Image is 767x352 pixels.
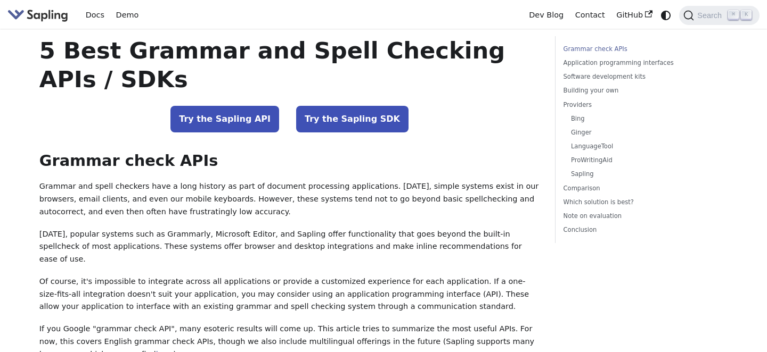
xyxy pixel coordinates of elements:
[569,7,611,23] a: Contact
[741,10,752,20] kbd: K
[571,141,704,152] a: LanguageTool
[564,197,708,207] a: Which solution is best?
[39,228,540,266] p: [DATE], popular systems such as Grammarly, Microsoft Editor, and Sapling offer functionality that...
[571,114,704,124] a: Bing
[694,11,728,20] span: Search
[564,58,708,68] a: Application programming interfaces
[571,155,704,165] a: ProWritingAid
[564,86,708,96] a: Building your own
[110,7,144,23] a: Demo
[571,169,704,179] a: Sapling
[80,7,110,23] a: Docs
[170,106,279,132] a: Try the Sapling API
[39,180,540,218] p: Grammar and spell checkers have a long history as part of document processing applications. [DATE...
[39,36,540,94] h1: 5 Best Grammar and Spell Checking APIs / SDKs
[564,225,708,235] a: Conclusion
[7,7,72,23] a: Sapling.ai
[7,7,68,23] img: Sapling.ai
[564,183,708,194] a: Comparison
[679,6,759,25] button: Search (Command+K)
[728,10,739,20] kbd: ⌘
[296,106,409,132] a: Try the Sapling SDK
[39,152,540,171] h2: Grammar check APIs
[564,211,708,221] a: Note on evaluation
[39,275,540,313] p: Of course, it's impossible to integrate across all applications or provide a customized experienc...
[571,128,704,138] a: Ginger
[658,7,674,23] button: Switch between dark and light mode (currently system mode)
[564,72,708,82] a: Software development kits
[610,7,658,23] a: GitHub
[523,7,569,23] a: Dev Blog
[564,44,708,54] a: Grammar check APIs
[564,100,708,110] a: Providers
